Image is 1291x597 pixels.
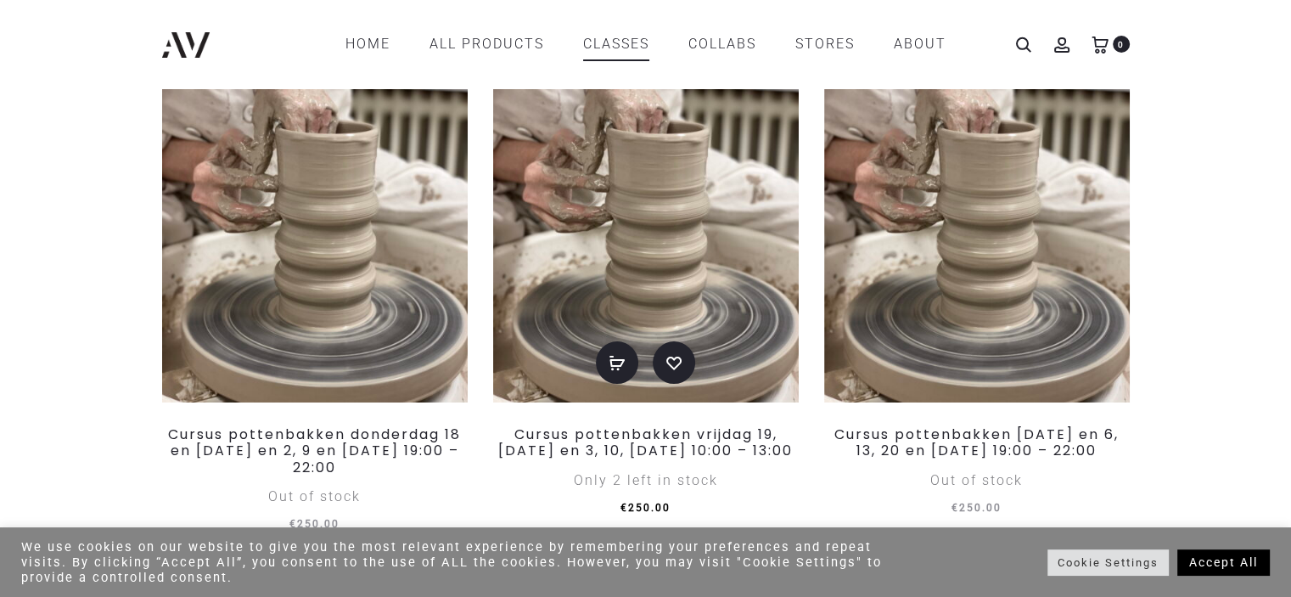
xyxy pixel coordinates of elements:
a: CLASSES [583,30,649,59]
a: Cursus pottenbakken donderdag 18 en [DATE] en 2, 9 en [DATE] 19:00 – 22:00 [168,425,461,476]
a: COLLABS [688,30,756,59]
div: We use cookies on our website to give you the most relevant experience by remembering your prefer... [21,539,895,585]
a: Home [345,30,390,59]
span: 250.00 [951,502,1002,514]
img: Deelnemer leert keramiek draaien tijdens een les in Rotterdam. Perfect voor beginners en gevorder... [824,38,1130,403]
a: STORES [795,30,855,59]
img: Deelnemer leert keramiek draaien tijdens een les in Rotterdam. Perfect voor beginners en gevorder... [493,38,799,403]
span: 250.00 [289,518,340,530]
a: All products [429,30,544,59]
a: Add to wishlist [653,341,695,384]
span: € [951,502,959,514]
a: Sold Out [162,38,468,403]
a: ABOUT [894,30,946,59]
span: 0 [1113,36,1130,53]
div: Only 2 left in stock [493,466,799,495]
a: Add to basket: “Cursus pottenbakken vrijdag 19, 26 september en 3, 10, 17 oktober 10:00 – 13:00” [596,341,638,384]
div: Out of stock [824,466,1130,495]
a: Cookie Settings [1047,549,1169,576]
a: Accept All [1177,549,1270,576]
span: € [289,518,297,530]
a: 0 [1092,36,1109,52]
a: Sold Out [824,38,1130,403]
div: Out of stock [162,482,468,511]
a: Cursus pottenbakken vrijdag 19, [DATE] en 3, 10, [DATE] 10:00 – 13:00 [498,425,793,460]
span: € [620,502,628,514]
span: 250.00 [620,502,671,514]
a: Cursus pottenbakken [DATE] en 6, 13, 20 en [DATE] 19:00 – 22:00 [834,425,1119,460]
img: Deelnemer leert keramiek draaien tijdens een les in Rotterdam. Perfect voor beginners en gevorder... [162,38,468,403]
